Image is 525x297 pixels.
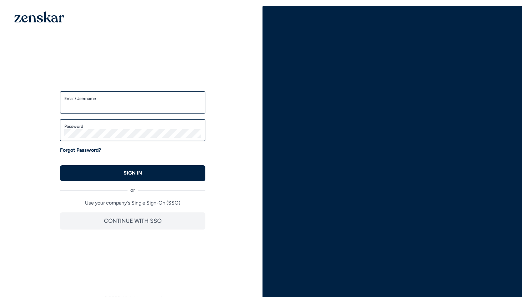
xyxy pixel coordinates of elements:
button: CONTINUE WITH SSO [60,212,205,230]
button: SIGN IN [60,165,205,181]
label: Email/Username [64,96,201,101]
label: Password [64,124,201,129]
p: SIGN IN [124,170,142,177]
div: or [60,181,205,194]
p: Use your company's Single Sign-On (SSO) [60,200,205,207]
img: 1OGAJ2xQqyY4LXKgY66KYq0eOWRCkrZdAb3gUhuVAqdWPZE9SRJmCz+oDMSn4zDLXe31Ii730ItAGKgCKgCCgCikA4Av8PJUP... [14,11,64,22]
a: Forgot Password? [60,147,101,154]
